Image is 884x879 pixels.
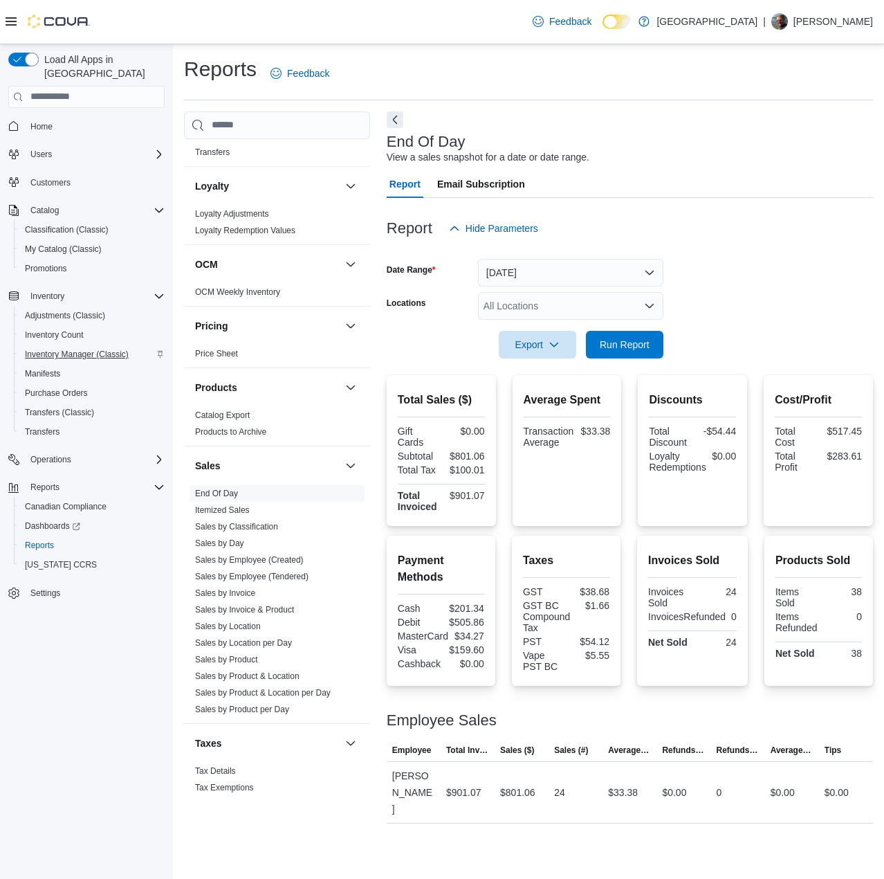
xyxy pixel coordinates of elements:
span: Loyalty Adjustments [195,208,269,219]
a: Tax Exemptions [195,783,254,792]
span: Home [25,118,165,135]
span: Sales by Employee (Created) [195,554,304,565]
a: Loyalty Adjustments [195,209,269,219]
a: Purchase Orders [19,385,93,401]
strong: Net Sold [775,648,815,659]
span: [US_STATE] CCRS [25,559,97,570]
div: Cashback [398,658,441,669]
a: Inventory Manager (Classic) [19,346,134,363]
span: Sales by Location [195,621,261,632]
a: Feedback [265,60,335,87]
div: Taxes [184,763,370,801]
div: InvoicesRefunded [648,611,726,622]
h1: Reports [184,55,257,83]
div: $0.00 [446,658,484,669]
div: Total Tax [398,464,439,475]
div: Subtotal [398,451,439,462]
span: Transfers (Classic) [25,407,94,418]
div: $1.66 [575,600,609,611]
button: Open list of options [644,300,655,311]
div: PST [523,636,564,647]
div: Chris Clay [771,13,788,30]
img: Cova [28,15,90,28]
button: Products [195,381,340,395]
a: Sales by Product per Day [195,705,289,714]
div: 24 [695,637,737,648]
div: $54.12 [569,636,609,647]
button: My Catalog (Classic) [14,239,170,259]
div: Loyalty [184,206,370,244]
div: OCM [184,284,370,306]
span: Feedback [287,66,329,80]
label: Date Range [387,264,436,275]
button: Taxes [342,735,359,752]
div: GST [523,586,564,597]
span: Tax Exemptions [195,782,254,793]
a: End Of Day [195,489,238,498]
span: Users [30,149,52,160]
div: $100.01 [444,464,485,475]
span: Manifests [19,365,165,382]
span: Classification (Classic) [25,224,109,235]
div: View a sales snapshot for a date or date range. [387,150,589,165]
button: Pricing [342,318,359,334]
h3: OCM [195,257,218,271]
button: Catalog [25,202,64,219]
span: Inventory Manager (Classic) [25,349,129,360]
h2: Taxes [523,552,609,569]
button: Sales [195,459,340,473]
button: Inventory [25,288,70,305]
button: Reports [25,479,65,496]
a: Customers [25,174,76,191]
span: Inventory Count [19,327,165,343]
button: Inventory [3,287,170,306]
label: Locations [387,298,426,309]
div: $801.06 [444,451,485,462]
button: Inventory Manager (Classic) [14,345,170,364]
span: Average Sale [608,745,651,756]
div: 38 [821,586,862,597]
span: Inventory Manager (Classic) [19,346,165,363]
button: Canadian Compliance [14,497,170,516]
nav: Complex example [8,111,165,640]
a: Reorder [195,131,225,141]
div: $0.00 [771,784,795,801]
a: Feedback [527,8,597,35]
span: Sales ($) [500,745,534,756]
span: Sales by Day [195,538,244,549]
h3: Report [387,220,432,237]
button: Customers [3,172,170,192]
div: 24 [695,586,737,597]
span: OCM Weekly Inventory [195,287,280,298]
div: $0.00 [712,451,736,462]
input: Dark Mode [602,15,632,29]
a: Sales by Employee (Tendered) [195,572,309,581]
div: $38.68 [569,586,609,597]
span: Sales by Product per Day [195,704,289,715]
h3: Taxes [195,736,222,750]
a: Home [25,118,58,135]
span: Inventory [25,288,165,305]
span: Tips [825,745,841,756]
a: Sales by Product & Location [195,671,300,681]
span: Report [389,170,421,198]
span: Transfers [25,426,59,437]
button: Operations [25,451,77,468]
h3: Products [195,381,237,395]
span: Adjustments (Classic) [25,310,105,321]
button: [US_STATE] CCRS [14,555,170,574]
span: Operations [30,454,71,465]
a: Canadian Compliance [19,498,112,515]
div: $517.45 [821,426,862,437]
button: Classification (Classic) [14,220,170,239]
button: Run Report [586,331,663,359]
div: Total Profit [775,451,816,473]
div: -$54.44 [695,426,736,437]
div: Gift Cards [398,426,439,448]
span: Purchase Orders [25,388,88,399]
span: Email Subscription [437,170,525,198]
div: $0.00 [825,784,849,801]
button: Operations [3,450,170,469]
div: 24 [554,784,565,801]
